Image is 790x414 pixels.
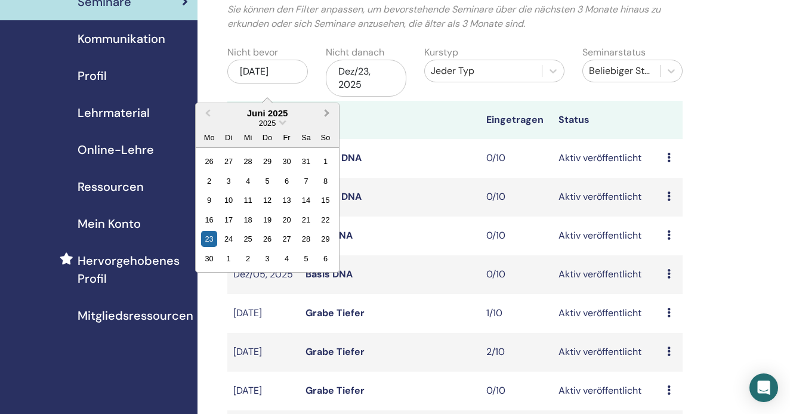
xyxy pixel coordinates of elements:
div: Choose Dienstag, 24. Juni 2025 [221,231,237,247]
div: Choose Montag, 16. Juni 2025 [201,212,217,228]
div: Dez/23, 2025 [326,60,406,97]
div: Choose Samstag, 28. Juni 2025 [298,231,314,247]
span: Kommunikation [78,30,165,48]
td: Aktiv veröffentlicht [553,139,661,178]
div: Choose Dienstag, 27. Mai 2025 [221,153,237,169]
div: Mi [240,129,256,146]
td: Aktiv veröffentlicht [553,372,661,410]
label: Nicht bevor [227,45,278,60]
span: Profil [78,67,107,85]
div: Choose Mittwoch, 18. Juni 2025 [240,212,256,228]
div: Fr [279,129,295,146]
div: Open Intercom Messenger [749,373,778,402]
div: Choose Mittwoch, 2. Juli 2025 [240,251,256,267]
div: Choose Sonntag, 15. Juni 2025 [317,192,334,208]
div: Choose Sonntag, 6. Juli 2025 [317,251,334,267]
td: [DATE] [227,294,300,333]
a: Grabe Tiefer [305,384,365,397]
th: Seminar [227,101,300,139]
div: Choose Freitag, 27. Juni 2025 [279,231,295,247]
div: Beliebiger Status [589,64,654,78]
label: Kurstyp [424,45,458,60]
span: Mitgliedsressourcen [78,307,193,325]
div: Choose Freitag, 20. Juni 2025 [279,212,295,228]
a: Grabe Tiefer [305,345,365,358]
span: Ressourcen [78,178,144,196]
div: Choose Donnerstag, 5. Juni 2025 [259,173,275,189]
span: Hervorgehobenes Profil [78,252,188,288]
div: Choose Mittwoch, 25. Juni 2025 [240,231,256,247]
div: So [317,129,334,146]
div: Choose Dienstag, 10. Juni 2025 [221,192,237,208]
span: 2025 [259,119,276,128]
th: Status [553,101,661,139]
div: Choose Montag, 9. Juni 2025 [201,192,217,208]
div: Choose Dienstag, 3. Juni 2025 [221,173,237,189]
a: Basis DNA [305,268,353,280]
span: Mein Konto [78,215,141,233]
div: Choose Dienstag, 17. Juni 2025 [221,212,237,228]
div: Choose Montag, 26. Mai 2025 [201,153,217,169]
a: Grabe Tiefer [305,307,365,319]
div: Choose Mittwoch, 28. Mai 2025 [240,153,256,169]
td: [DATE] [227,333,300,372]
div: Choose Freitag, 6. Juni 2025 [279,173,295,189]
td: Aktiv veröffentlicht [553,294,661,333]
td: 0/10 [480,255,553,294]
div: Choose Samstag, 5. Juli 2025 [298,251,314,267]
td: 2/10 [480,333,553,372]
div: Choose Dienstag, 1. Juli 2025 [221,251,237,267]
div: Choose Sonntag, 29. Juni 2025 [317,231,334,247]
div: Choose Samstag, 7. Juni 2025 [298,173,314,189]
div: Jeder Typ [431,64,535,78]
button: Next Month [319,104,338,123]
div: Choose Freitag, 30. Mai 2025 [279,153,295,169]
span: Online-Lehre [78,141,154,159]
div: Choose Donnerstag, 3. Juli 2025 [259,251,275,267]
div: Choose Sonntag, 1. Juni 2025 [317,153,334,169]
div: Choose Sonntag, 8. Juni 2025 [317,173,334,189]
div: Choose Freitag, 4. Juli 2025 [279,251,295,267]
td: Aktiv veröffentlicht [553,333,661,372]
td: 0/10 [480,139,553,178]
td: 0/10 [480,178,553,217]
button: Previous Month [197,104,216,123]
span: Lehrmaterial [78,104,150,122]
div: Choose Donnerstag, 19. Juni 2025 [259,212,275,228]
div: [DATE] [227,60,308,84]
div: Choose Montag, 23. Juni 2025 [201,231,217,247]
div: Choose Donnerstag, 26. Juni 2025 [259,231,275,247]
div: Mo [201,129,217,146]
div: Choose Date [195,103,340,273]
div: Choose Montag, 2. Juni 2025 [201,173,217,189]
div: Di [221,129,237,146]
td: 0/10 [480,217,553,255]
label: Nicht danach [326,45,384,60]
td: Dez/05, 2025 [227,255,300,294]
td: 0/10 [480,372,553,410]
label: Seminarstatus [582,45,646,60]
td: [DATE] [227,372,300,410]
div: Month June, 2025 [199,152,335,268]
p: Sie können den Filter anpassen, um bevorstehende Seminare über die nächsten 3 Monate hinaus zu er... [227,2,683,31]
div: Choose Samstag, 21. Juni 2025 [298,212,314,228]
td: Aktiv veröffentlicht [553,217,661,255]
td: Aktiv veröffentlicht [553,255,661,294]
div: Juni 2025 [196,108,339,118]
div: Choose Donnerstag, 29. Mai 2025 [259,153,275,169]
div: Choose Montag, 30. Juni 2025 [201,251,217,267]
div: Sa [298,129,314,146]
th: Eingetragen [480,101,553,139]
div: Choose Donnerstag, 12. Juni 2025 [259,192,275,208]
div: Choose Sonntag, 22. Juni 2025 [317,212,334,228]
td: 1/10 [480,294,553,333]
div: Choose Mittwoch, 11. Juni 2025 [240,192,256,208]
div: Choose Samstag, 31. Mai 2025 [298,153,314,169]
div: Choose Freitag, 13. Juni 2025 [279,192,295,208]
div: Choose Samstag, 14. Juni 2025 [298,192,314,208]
div: Choose Mittwoch, 4. Juni 2025 [240,173,256,189]
td: Aktiv veröffentlicht [553,178,661,217]
div: Do [259,129,275,146]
